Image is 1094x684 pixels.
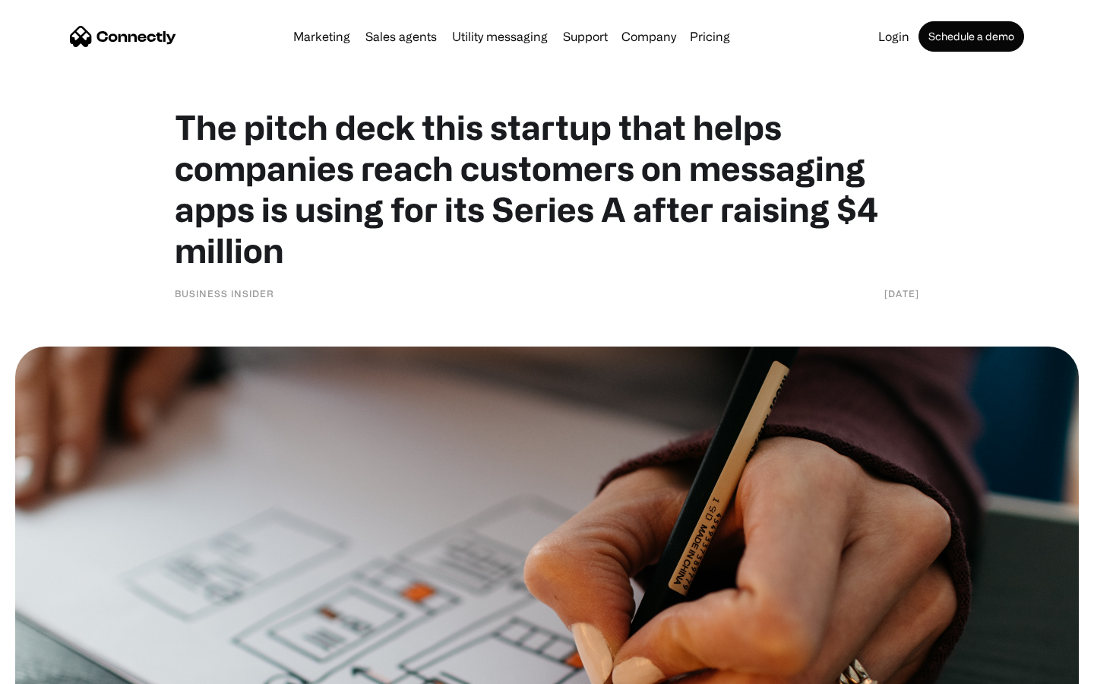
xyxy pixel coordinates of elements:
[446,30,554,43] a: Utility messaging
[684,30,736,43] a: Pricing
[287,30,356,43] a: Marketing
[884,286,919,301] div: [DATE]
[175,286,274,301] div: Business Insider
[872,30,915,43] a: Login
[175,106,919,271] h1: The pitch deck this startup that helps companies reach customers on messaging apps is using for i...
[621,26,676,47] div: Company
[359,30,443,43] a: Sales agents
[919,21,1024,52] a: Schedule a demo
[557,30,614,43] a: Support
[15,657,91,679] aside: Language selected: English
[30,657,91,679] ul: Language list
